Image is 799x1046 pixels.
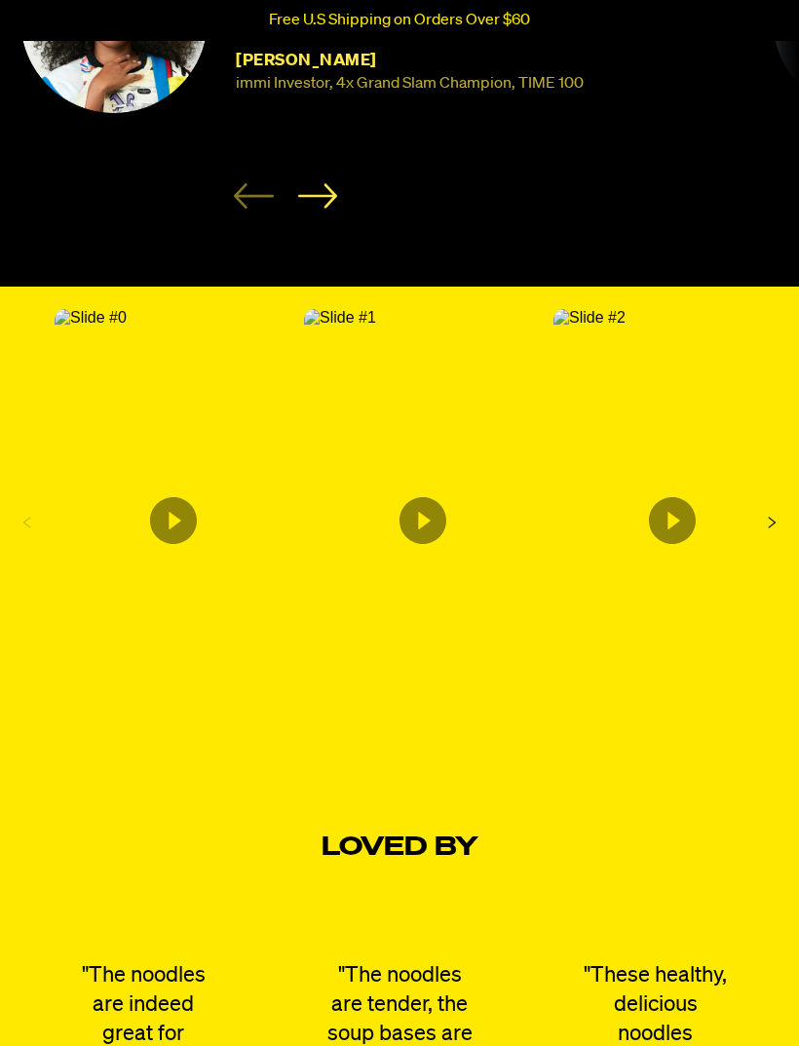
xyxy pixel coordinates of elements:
small: immi Investor, 4x Grand Slam Champion, TIME 100 [236,75,584,94]
p: Free U.S Shipping on Orders Over $60 [269,12,530,29]
button: Previous slide [234,183,274,209]
button: Next slide [297,183,337,209]
h2: Loved By [47,833,752,864]
span: [PERSON_NAME] [236,53,377,69]
iframe: Marketing Popup [10,955,210,1036]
